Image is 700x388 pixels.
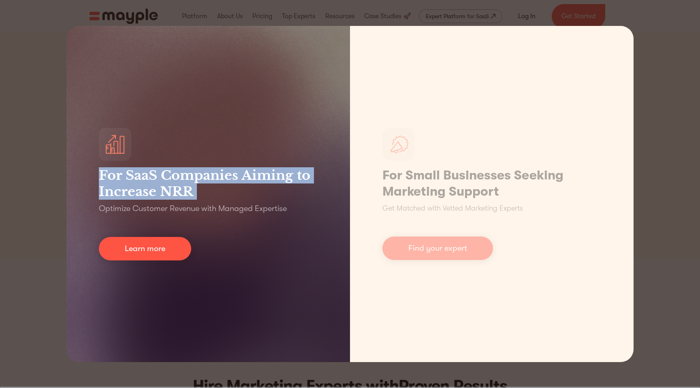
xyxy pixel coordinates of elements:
h3: For SaaS Companies Aiming to Increase NRR [99,167,318,200]
a: Learn more [99,237,191,260]
p: Get Matched with Vetted Marketing Experts [382,203,523,214]
p: Optimize Customer Revenue with Managed Expertise [99,203,287,214]
a: Find your expert [382,237,493,260]
h1: For Small Businesses Seeking Marketing Support [382,167,601,200]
